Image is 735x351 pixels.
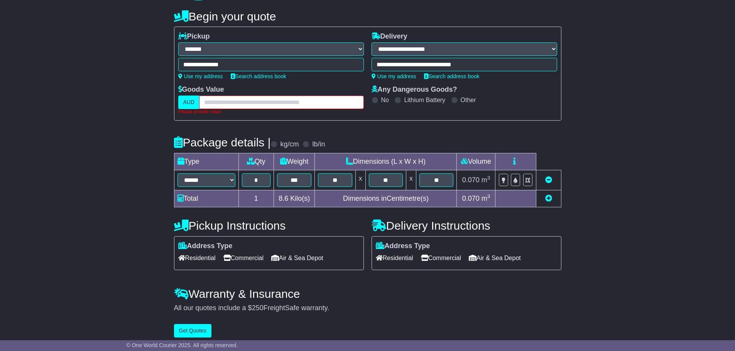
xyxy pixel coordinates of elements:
[421,252,461,264] span: Commercial
[355,170,365,190] td: x
[372,73,416,79] a: Use my address
[174,153,238,170] td: Type
[178,73,223,79] a: Use my address
[487,175,490,181] sup: 3
[271,252,323,264] span: Air & Sea Depot
[482,195,490,202] span: m
[178,109,364,114] div: Please provide value
[174,219,364,232] h4: Pickup Instructions
[178,86,224,94] label: Goods Value
[376,242,430,250] label: Address Type
[424,73,480,79] a: Search address book
[174,10,561,23] h4: Begin your quote
[545,176,552,184] a: Remove this item
[381,96,389,104] label: No
[372,86,457,94] label: Any Dangerous Goods?
[280,140,299,149] label: kg/cm
[223,252,264,264] span: Commercial
[178,242,233,250] label: Address Type
[372,32,407,41] label: Delivery
[174,324,212,338] button: Get Quotes
[174,190,238,207] td: Total
[231,73,286,79] a: Search address book
[127,342,238,348] span: © One World Courier 2025. All rights reserved.
[279,195,288,202] span: 8.6
[174,287,561,300] h4: Warranty & Insurance
[274,190,315,207] td: Kilo(s)
[462,176,480,184] span: 0.070
[457,153,495,170] td: Volume
[174,304,561,312] div: All our quotes include a $ FreightSafe warranty.
[376,252,413,264] span: Residential
[406,170,416,190] td: x
[482,176,490,184] span: m
[274,153,315,170] td: Weight
[461,96,476,104] label: Other
[469,252,521,264] span: Air & Sea Depot
[315,153,457,170] td: Dimensions (L x W x H)
[252,304,264,312] span: 250
[372,219,561,232] h4: Delivery Instructions
[487,193,490,199] sup: 3
[174,136,271,149] h4: Package details |
[178,252,216,264] span: Residential
[178,32,210,41] label: Pickup
[238,153,274,170] td: Qty
[178,96,200,109] label: AUD
[312,140,325,149] label: lb/in
[238,190,274,207] td: 1
[462,195,480,202] span: 0.070
[404,96,445,104] label: Lithium Battery
[315,190,457,207] td: Dimensions in Centimetre(s)
[545,195,552,202] a: Add new item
